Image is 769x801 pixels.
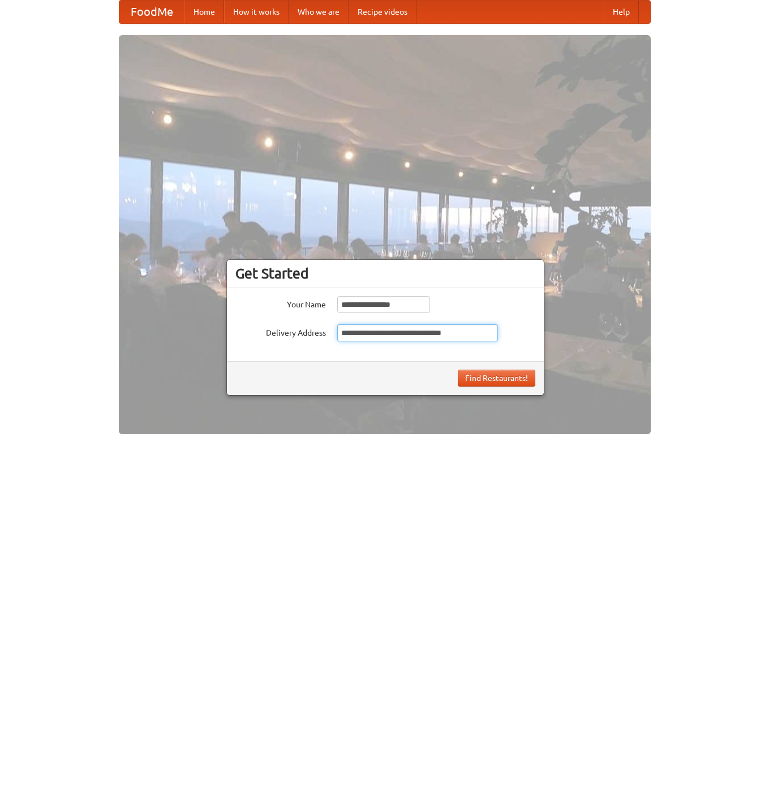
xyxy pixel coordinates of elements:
a: FoodMe [119,1,184,23]
a: Help [604,1,639,23]
a: Recipe videos [349,1,416,23]
button: Find Restaurants! [458,370,535,387]
label: Delivery Address [235,324,326,339]
a: How it works [224,1,289,23]
label: Your Name [235,296,326,310]
a: Who we are [289,1,349,23]
a: Home [184,1,224,23]
h3: Get Started [235,265,535,282]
